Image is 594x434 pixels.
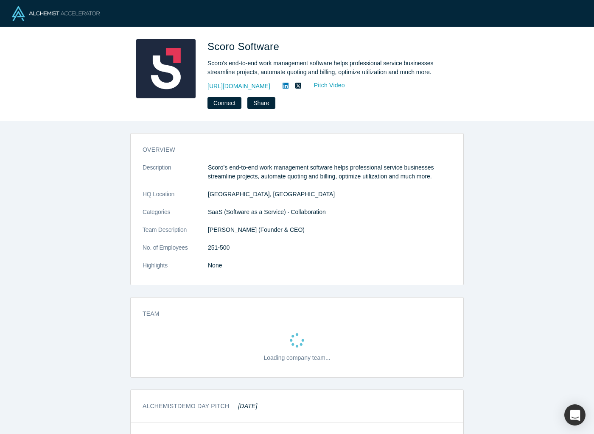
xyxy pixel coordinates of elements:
span: SaaS (Software as a Service) · Collaboration [208,209,326,215]
span: Scoro Software [207,41,282,52]
a: [URL][DOMAIN_NAME] [207,82,270,91]
h3: Team [143,309,440,318]
p: Loading company team... [263,353,330,362]
dt: Description [143,163,208,190]
dd: [GEOGRAPHIC_DATA], [GEOGRAPHIC_DATA] [208,190,451,199]
h3: Alchemist Demo Day Pitch [143,402,258,411]
dt: Categories [143,208,208,225]
p: None [208,261,451,270]
h3: overview [143,145,440,154]
dt: Team Description [143,225,208,243]
dt: HQ Location [143,190,208,208]
dd: 251-500 [208,243,451,252]
div: Scoro's end-to-end work management software helps professional service businesses streamline proj... [207,59,445,77]
button: Share [247,97,275,109]
a: Pitch Video [305,81,345,90]
img: Scoro Software's Logo [136,39,196,98]
em: [DATE] [238,403,257,409]
p: [PERSON_NAME] (Founder & CEO) [208,225,451,234]
dt: No. of Employees [143,243,208,261]
p: Scoro's end-to-end work management software helps professional service businesses streamline proj... [208,163,451,181]
img: Alchemist Logo [12,6,100,21]
button: Connect [207,97,241,109]
dt: Highlights [143,261,208,279]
